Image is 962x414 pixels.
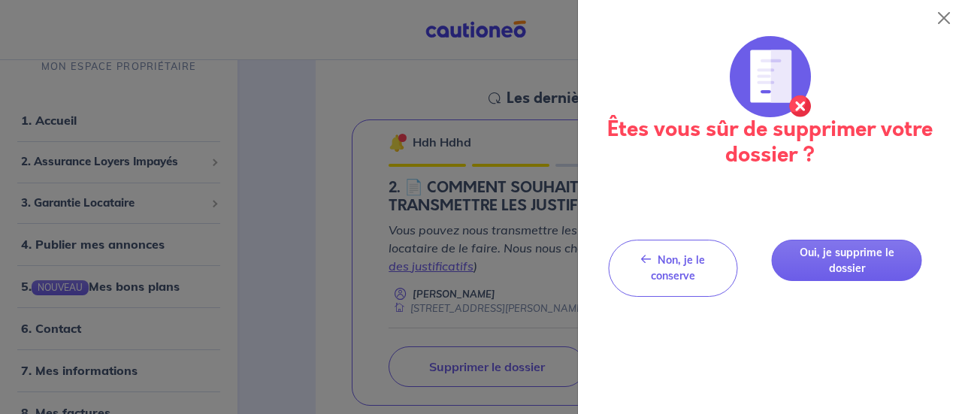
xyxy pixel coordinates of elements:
button: Non, je le conserve [608,240,737,297]
h3: Êtes vous sûr de supprimer votre dossier ? [596,117,944,168]
button: Close [932,6,956,30]
img: illu_annulation_contrat.svg [730,36,811,117]
button: Oui, je supprime le dossier [772,240,922,281]
span: Non, je le conserve [651,253,705,283]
